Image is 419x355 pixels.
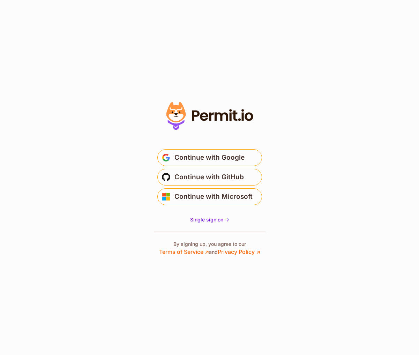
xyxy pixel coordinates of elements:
[218,248,260,255] a: Privacy Policy ↗
[159,248,209,255] a: Terms of Service ↗
[174,191,253,202] span: Continue with Microsoft
[157,149,262,166] button: Continue with Google
[159,241,260,256] p: By signing up, you agree to our and
[174,172,244,183] span: Continue with GitHub
[190,216,229,223] a: Single sign on ->
[157,169,262,186] button: Continue with GitHub
[190,217,229,222] span: Single sign on ->
[174,152,245,163] span: Continue with Google
[157,188,262,205] button: Continue with Microsoft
